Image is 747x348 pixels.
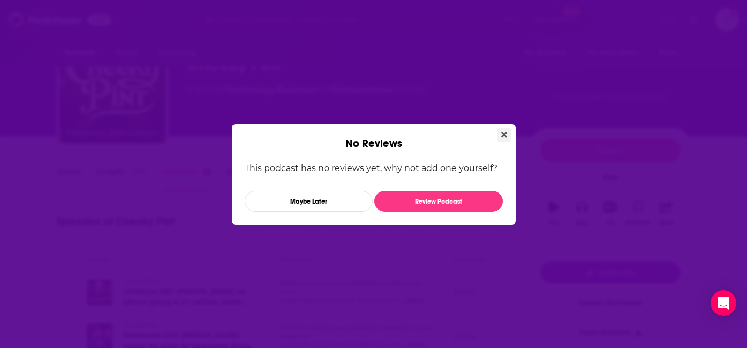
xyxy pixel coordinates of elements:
div: No Reviews [232,124,516,150]
button: Review Podcast [374,191,502,212]
button: Maybe Later [245,191,373,212]
div: Open Intercom Messenger [711,290,736,316]
button: Close [497,128,511,142]
p: This podcast has no reviews yet, why not add one yourself? [245,163,503,173]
